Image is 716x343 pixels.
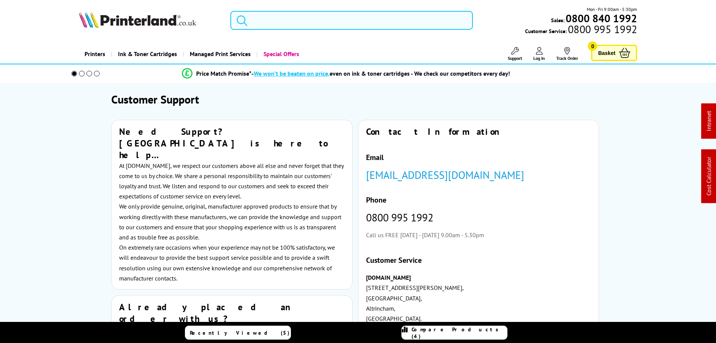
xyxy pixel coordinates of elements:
[119,201,344,242] p: We only provide genuine, original, manufacturer approved products to ensure that by working direc...
[587,6,637,13] span: Mon - Fri 9:00am - 5:30pm
[598,48,615,58] span: Basket
[412,326,507,340] span: Compare Products (4)
[705,111,713,131] a: Intranet
[119,161,344,202] p: At [DOMAIN_NAME], we respect our customers above all else and never forget that they come to us b...
[118,44,177,64] span: Ink & Toner Cartridges
[366,274,411,281] strong: [DOMAIN_NAME]
[119,301,344,325] h3: Already placed an order with us?
[79,11,196,28] img: Printerland Logo
[366,212,591,223] p: 0800 995 1992
[556,47,578,61] a: Track Order
[366,195,591,205] h4: Phone
[119,242,344,284] p: On extremely rare occasions when your experience may not be 100% satisfactory, we will endeavour ...
[79,44,111,64] a: Printers
[366,126,591,137] h2: Contact Information
[366,255,591,265] h4: Customer Service
[566,11,637,25] b: 0800 840 1992
[533,47,545,61] a: Log In
[565,15,637,22] a: 0800 840 1992
[119,126,344,161] h2: Need Support? [GEOGRAPHIC_DATA] is here to help…
[251,70,510,77] div: - even on ink & toner cartridges - We check our competitors every day!
[588,41,597,51] span: 0
[591,45,637,61] a: Basket 0
[533,55,545,61] span: Log In
[183,44,256,64] a: Managed Print Services
[185,326,291,340] a: Recently Viewed (5)
[366,168,524,182] a: [EMAIL_ADDRESS][DOMAIN_NAME]
[567,26,637,33] span: 0800 995 1992
[111,92,605,107] h1: Customer Support
[401,326,507,340] a: Compare Products (4)
[79,11,221,29] a: Printerland Logo
[508,55,522,61] span: Support
[190,329,290,336] span: Recently Viewed (5)
[196,70,251,77] span: Price Match Promise*
[508,47,522,61] a: Support
[256,44,305,64] a: Special Offers
[551,17,565,24] span: Sales:
[61,67,631,80] li: modal_Promise
[254,70,330,77] span: We won’t be beaten on price,
[366,152,591,162] h4: Email
[705,157,713,196] a: Cost Calculator
[111,44,183,64] a: Ink & Toner Cartridges
[525,26,637,35] span: Customer Service:
[366,230,591,240] p: Call us FREE [DATE] - [DATE] 9.00am - 5.30pm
